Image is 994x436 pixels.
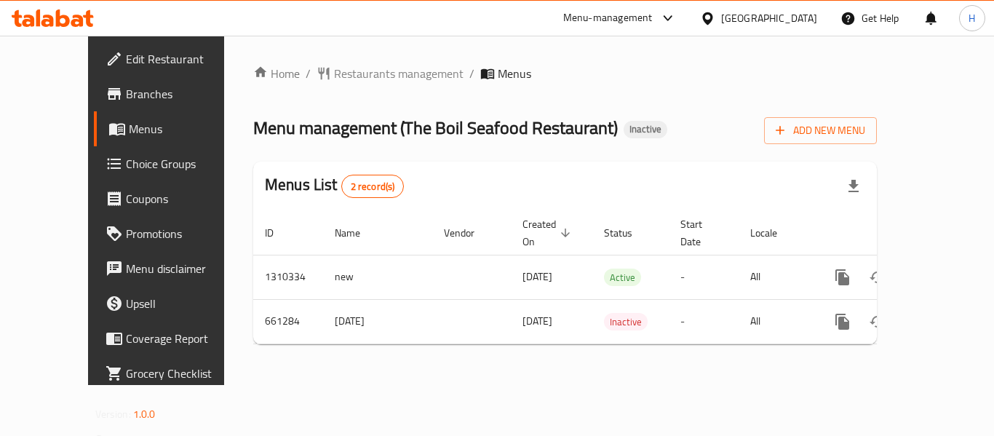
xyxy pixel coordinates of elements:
span: Upsell [126,295,242,312]
td: 661284 [253,299,323,344]
span: 1.0.0 [133,405,156,424]
a: Edit Restaurant [94,41,254,76]
span: Coupons [126,190,242,207]
div: Total records count [341,175,405,198]
div: Inactive [624,121,667,138]
div: Inactive [604,313,648,330]
li: / [469,65,474,82]
a: Grocery Checklist [94,356,254,391]
span: Menu management ( The Boil Seafood Restaurant ) [253,111,618,144]
span: 2 record(s) [342,180,404,194]
span: Edit Restaurant [126,50,242,68]
span: Promotions [126,225,242,242]
span: Menus [498,65,531,82]
div: Export file [836,169,871,204]
span: Version: [95,405,131,424]
div: Menu-management [563,9,653,27]
a: Branches [94,76,254,111]
a: Upsell [94,286,254,321]
h2: Menus List [265,174,404,198]
td: new [323,255,432,299]
td: All [739,255,814,299]
button: Change Status [860,260,895,295]
span: Inactive [624,123,667,135]
button: Change Status [860,304,895,339]
button: more [825,304,860,339]
span: [DATE] [522,312,552,330]
td: - [669,255,739,299]
li: / [306,65,311,82]
table: enhanced table [253,211,977,344]
span: Start Date [680,215,721,250]
a: Choice Groups [94,146,254,181]
a: Menu disclaimer [94,251,254,286]
a: Coupons [94,181,254,216]
span: Locale [750,224,796,242]
span: Inactive [604,314,648,330]
a: Coverage Report [94,321,254,356]
span: Grocery Checklist [126,365,242,382]
span: Created On [522,215,575,250]
td: - [669,299,739,344]
span: ID [265,224,293,242]
div: [GEOGRAPHIC_DATA] [721,10,817,26]
a: Promotions [94,216,254,251]
span: Status [604,224,651,242]
span: Menus [129,120,242,138]
span: Add New Menu [776,122,865,140]
span: Vendor [444,224,493,242]
span: Menu disclaimer [126,260,242,277]
span: Branches [126,85,242,103]
span: Choice Groups [126,155,242,173]
span: Active [604,269,641,286]
td: All [739,299,814,344]
button: more [825,260,860,295]
td: [DATE] [323,299,432,344]
span: H [969,10,975,26]
a: Restaurants management [317,65,464,82]
a: Menus [94,111,254,146]
span: Name [335,224,379,242]
span: [DATE] [522,267,552,286]
td: 1310334 [253,255,323,299]
button: Add New Menu [764,117,877,144]
span: Restaurants management [334,65,464,82]
th: Actions [814,211,977,255]
span: Coverage Report [126,330,242,347]
nav: breadcrumb [253,65,877,82]
a: Home [253,65,300,82]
